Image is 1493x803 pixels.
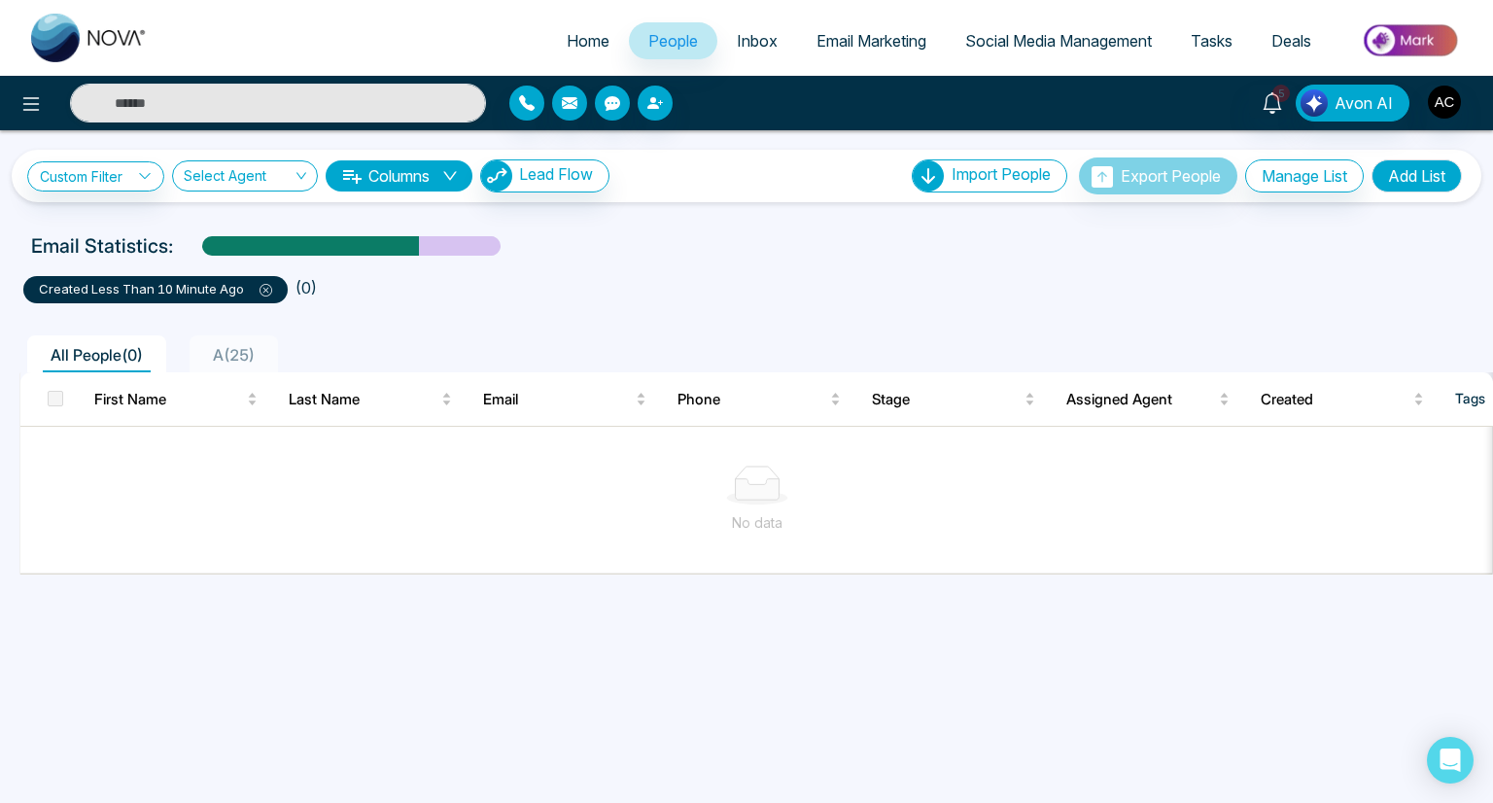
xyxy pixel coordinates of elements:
span: Inbox [737,31,778,51]
button: Add List [1371,159,1462,192]
a: Deals [1252,22,1331,59]
button: Manage List [1245,159,1364,192]
a: Email Marketing [797,22,946,59]
th: Stage [856,372,1051,427]
img: Market-place.gif [1340,18,1481,62]
span: Avon AI [1335,91,1393,115]
span: People [648,31,698,51]
span: down [442,168,458,184]
span: Email [483,388,632,411]
span: Export People [1121,166,1221,186]
th: Assigned Agent [1051,372,1245,427]
a: Tasks [1171,22,1252,59]
span: Email Marketing [816,31,926,51]
th: Email [468,372,662,427]
a: 5 [1249,85,1296,119]
img: User Avatar [1428,86,1461,119]
th: Phone [662,372,856,427]
a: Social Media Management [946,22,1171,59]
span: Import People [952,164,1051,184]
button: Export People [1079,157,1237,194]
a: Custom Filter [27,161,164,192]
span: Stage [872,388,1021,411]
span: Home [567,31,609,51]
span: First Name [94,388,243,411]
span: Social Media Management [965,31,1152,51]
span: Last Name [289,388,437,411]
th: Created [1245,372,1440,427]
div: Open Intercom Messenger [1427,737,1474,784]
span: Lead Flow [519,164,593,184]
span: 5 [1272,85,1290,102]
span: Created [1261,388,1409,411]
button: Columnsdown [326,160,472,192]
span: All People ( 0 ) [43,345,151,365]
a: Home [547,22,629,59]
p: Email Statistics: [31,231,173,261]
p: created less than 10 minute ago [39,280,272,299]
button: Lead Flow [480,159,609,192]
button: Avon AI [1296,85,1409,122]
div: No data [36,512,1478,534]
span: Assigned Agent [1066,388,1215,411]
img: Lead Flow [481,160,512,192]
span: Deals [1271,31,1311,51]
span: Phone [677,388,826,411]
img: Nova CRM Logo [31,14,148,62]
a: Inbox [717,22,797,59]
th: First Name [79,372,273,427]
li: ( 0 ) [295,276,317,299]
a: People [629,22,717,59]
a: Lead FlowLead Flow [472,159,609,192]
th: Last Name [273,372,468,427]
span: A ( 25 ) [205,345,262,365]
span: Tasks [1191,31,1233,51]
img: Lead Flow [1301,89,1328,117]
